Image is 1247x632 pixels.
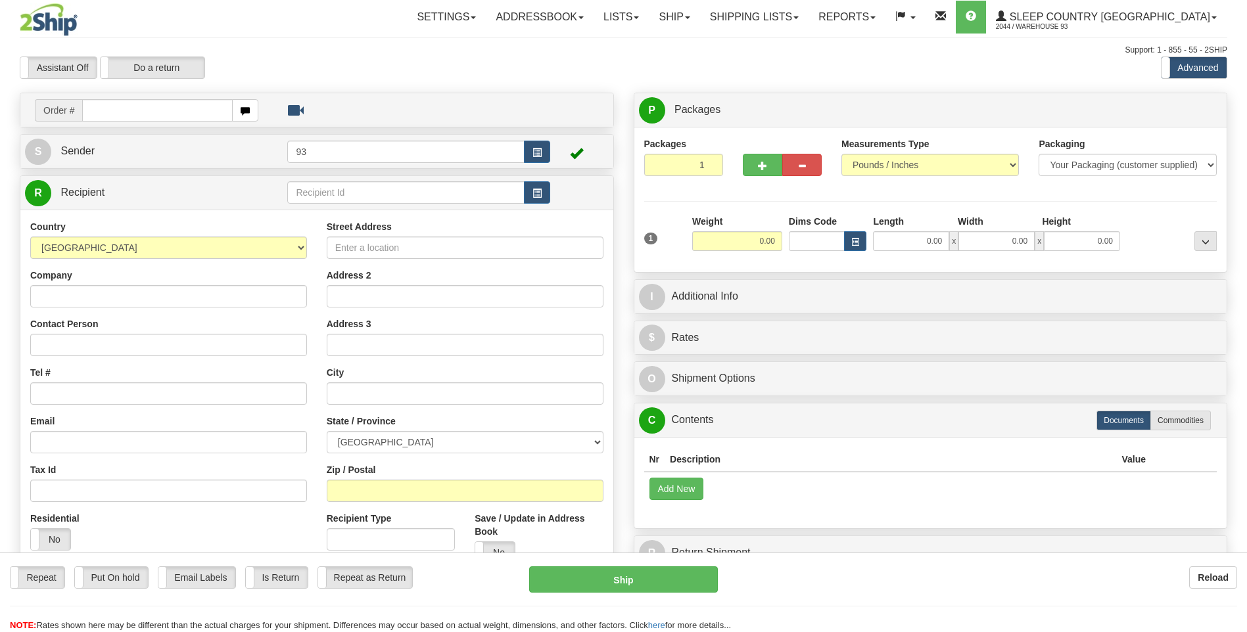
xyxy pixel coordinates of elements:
[841,137,929,150] label: Measurements Type
[1096,411,1151,430] label: Documents
[986,1,1227,34] a: Sleep Country [GEOGRAPHIC_DATA] 2044 / Warehouse 93
[25,138,287,165] a: S Sender
[407,1,486,34] a: Settings
[648,620,665,630] a: here
[1116,447,1151,472] th: Value
[644,137,687,150] label: Packages
[30,220,66,233] label: Country
[318,567,412,588] label: Repeat as Return
[287,141,524,163] input: Sender Id
[30,366,51,379] label: Tel #
[639,97,1223,124] a: P Packages
[287,181,524,204] input: Recipient Id
[25,139,51,165] span: S
[639,407,665,434] span: C
[665,447,1116,472] th: Description
[1006,11,1210,22] span: Sleep Country [GEOGRAPHIC_DATA]
[20,57,97,78] label: Assistant Off
[1039,137,1085,150] label: Packaging
[1198,572,1229,583] b: Reload
[639,365,1223,392] a: OShipment Options
[639,325,665,351] span: $
[649,478,704,500] button: Add New
[644,447,665,472] th: Nr
[639,325,1223,351] a: $Rates
[327,220,392,233] label: Street Address
[25,180,51,206] span: R
[1217,249,1246,383] iframe: chat widget
[639,539,1223,566] a: RReturn Shipment
[529,566,717,593] button: Ship
[1150,411,1211,430] label: Commodities
[639,283,1223,310] a: IAdditional Info
[486,1,594,34] a: Addressbook
[20,45,1227,56] div: Support: 1 - 855 - 55 - 2SHIP
[10,620,36,630] span: NOTE:
[327,415,396,428] label: State / Province
[639,97,665,124] span: P
[30,463,56,476] label: Tax Id
[327,366,344,379] label: City
[475,542,515,563] label: No
[1035,231,1044,251] span: x
[327,512,392,525] label: Recipient Type
[30,269,72,282] label: Company
[327,463,376,476] label: Zip / Postal
[35,99,82,122] span: Order #
[996,20,1094,34] span: 2044 / Warehouse 93
[60,187,105,198] span: Recipient
[692,215,722,228] label: Weight
[644,233,658,244] span: 1
[327,269,371,282] label: Address 2
[649,1,699,34] a: Ship
[327,237,603,259] input: Enter a location
[101,57,204,78] label: Do a return
[30,512,80,525] label: Residential
[674,104,720,115] span: Packages
[700,1,809,34] a: Shipping lists
[75,567,148,588] label: Put On hold
[1189,566,1237,589] button: Reload
[11,567,64,588] label: Repeat
[327,317,371,330] label: Address 3
[30,317,98,330] label: Contact Person
[25,179,258,206] a: R Recipient
[639,540,665,566] span: R
[60,145,95,156] span: Sender
[30,415,55,428] label: Email
[639,284,665,310] span: I
[958,215,983,228] label: Width
[873,215,904,228] label: Length
[20,3,78,36] img: logo2044.jpg
[1042,215,1071,228] label: Height
[594,1,649,34] a: Lists
[1162,57,1227,78] label: Advanced
[475,512,603,538] label: Save / Update in Address Book
[949,231,958,251] span: x
[31,529,70,550] label: No
[639,366,665,392] span: O
[1194,231,1217,251] div: ...
[639,407,1223,434] a: CContents
[246,567,308,588] label: Is Return
[789,215,837,228] label: Dims Code
[809,1,885,34] a: Reports
[158,567,235,588] label: Email Labels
